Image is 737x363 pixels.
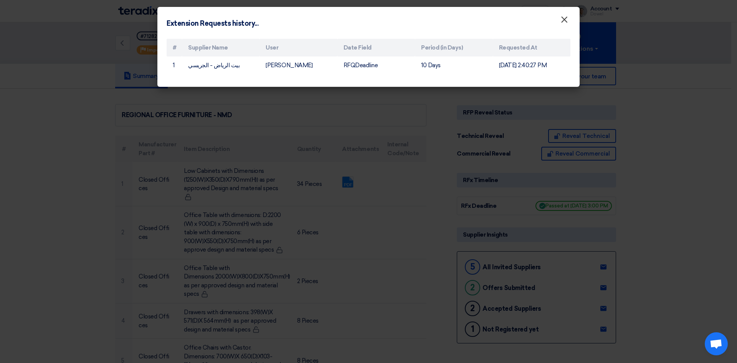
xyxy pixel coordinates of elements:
[182,39,259,57] th: Supplier Name
[182,56,259,75] td: بيت الرياض - الجريسي
[337,39,415,57] th: Date Field
[259,56,337,75] td: [PERSON_NAME]
[415,39,492,57] th: Period (in Days)
[415,56,492,75] td: 10 Days
[167,18,258,29] h4: Extension Requests history...
[337,56,415,75] td: RFQDeadline
[493,39,570,57] th: Requested At
[167,56,182,75] td: 1
[554,12,574,28] button: Close
[560,14,568,29] span: ×
[167,39,182,57] th: #
[705,332,728,355] div: Open chat
[493,56,570,75] td: [DATE] 2:40:27 PM
[259,39,337,57] th: User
